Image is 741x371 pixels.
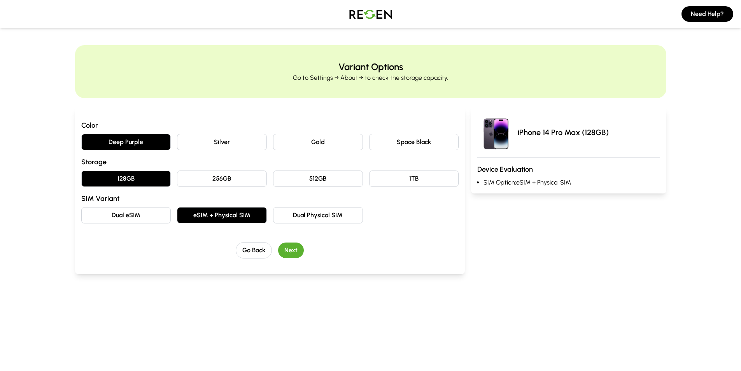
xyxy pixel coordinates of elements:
[369,171,459,187] button: 1TB
[483,178,660,187] li: SIM Option: eSIM + Physical SIM
[273,207,363,223] button: Dual Physical SIM
[681,6,733,22] button: Need Help?
[273,171,363,187] button: 512GB
[477,114,515,151] img: iPhone 14 Pro Max
[81,156,459,167] h3: Storage
[177,134,267,150] button: Silver
[81,120,459,131] h3: Color
[236,242,272,258] button: Go Back
[81,207,171,223] button: Dual eSIM
[293,73,448,83] p: Go to Settings → About → to check the storage capacity.
[81,134,171,150] button: Deep Purple
[177,171,267,187] button: 256GB
[273,134,363,150] button: Gold
[338,61,403,73] h2: Variant Options
[343,3,398,25] img: Logo
[81,171,171,187] button: 128GB
[278,243,304,258] button: Next
[477,164,660,175] h3: Device Evaluation
[518,127,609,138] p: iPhone 14 Pro Max (128GB)
[81,193,459,204] h3: SIM Variant
[369,134,459,150] button: Space Black
[177,207,267,223] button: eSIM + Physical SIM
